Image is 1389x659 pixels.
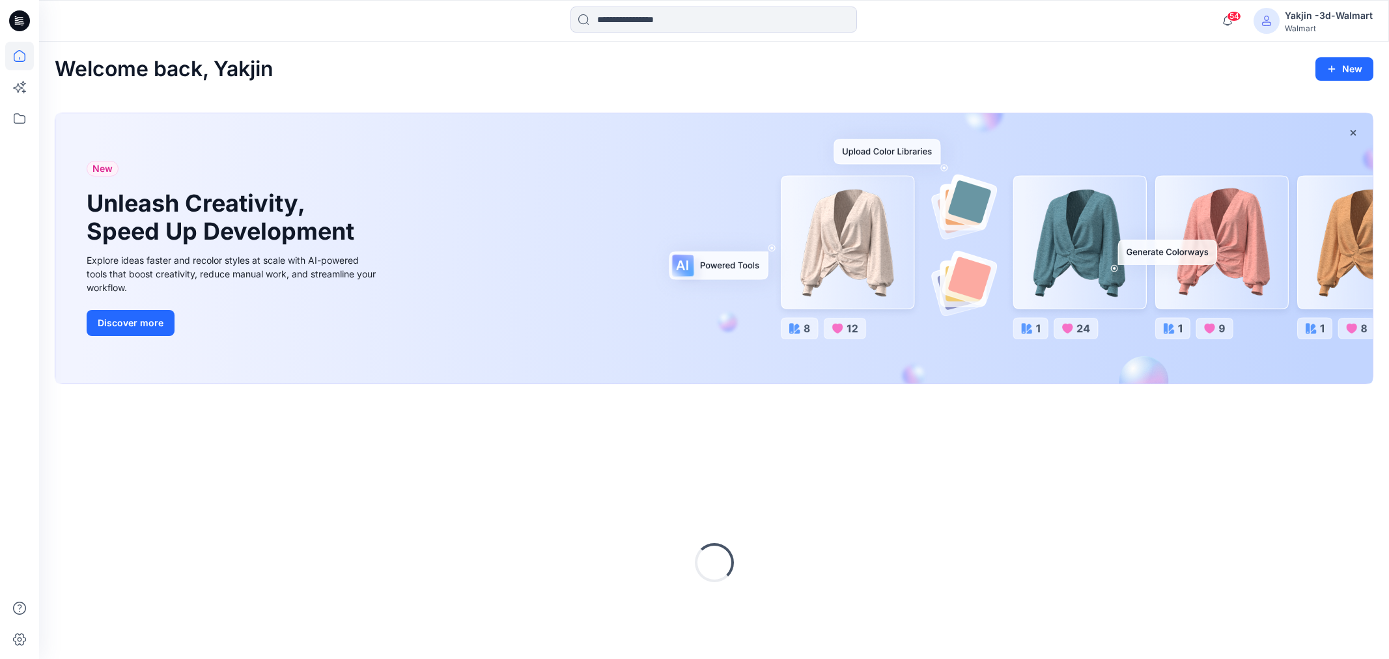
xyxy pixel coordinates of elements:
[1315,57,1373,81] button: New
[1227,11,1241,21] span: 54
[87,253,380,294] div: Explore ideas faster and recolor styles at scale with AI-powered tools that boost creativity, red...
[87,189,360,245] h1: Unleash Creativity, Speed Up Development
[55,57,274,81] h2: Welcome back, Yakjin
[92,161,113,176] span: New
[87,310,380,336] a: Discover more
[1261,16,1272,26] svg: avatar
[1285,8,1373,23] div: Yakjin -3d-Walmart
[1285,23,1373,33] div: Walmart
[87,310,175,336] button: Discover more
